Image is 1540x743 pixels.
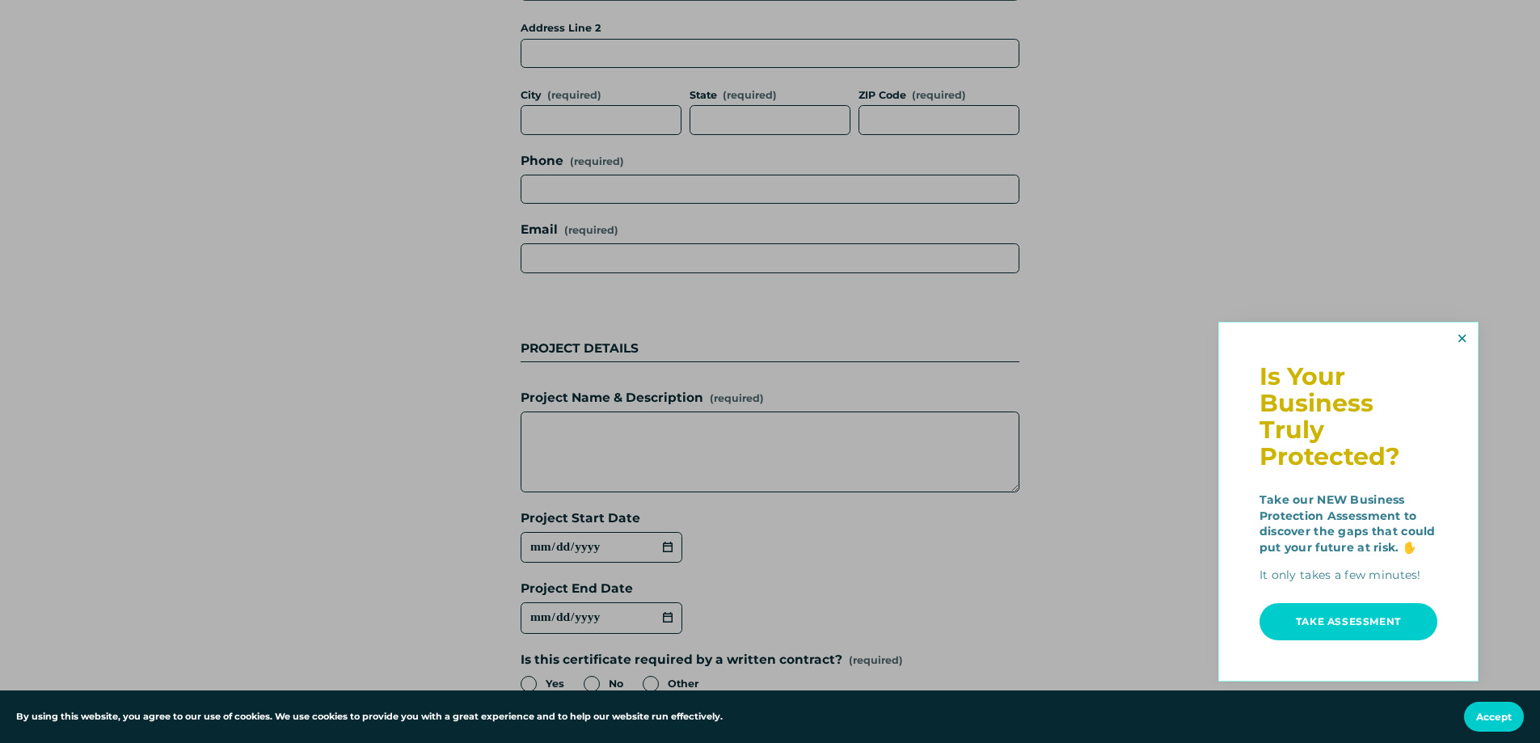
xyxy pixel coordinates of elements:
button: Accept [1464,702,1524,732]
h1: Is Your Business Truly Protected? [1259,363,1437,470]
strong: Take our NEW Business Protection Assessment to discover the gaps that could put your future at ri... [1259,492,1439,555]
p: By using this website, you agree to our use of cookies. We use cookies to provide you with a grea... [16,710,723,724]
p: It only takes a few minutes! [1259,568,1437,584]
a: Take Assessment [1259,603,1437,640]
span: Accept [1476,711,1512,723]
a: Close [1449,325,1475,352]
